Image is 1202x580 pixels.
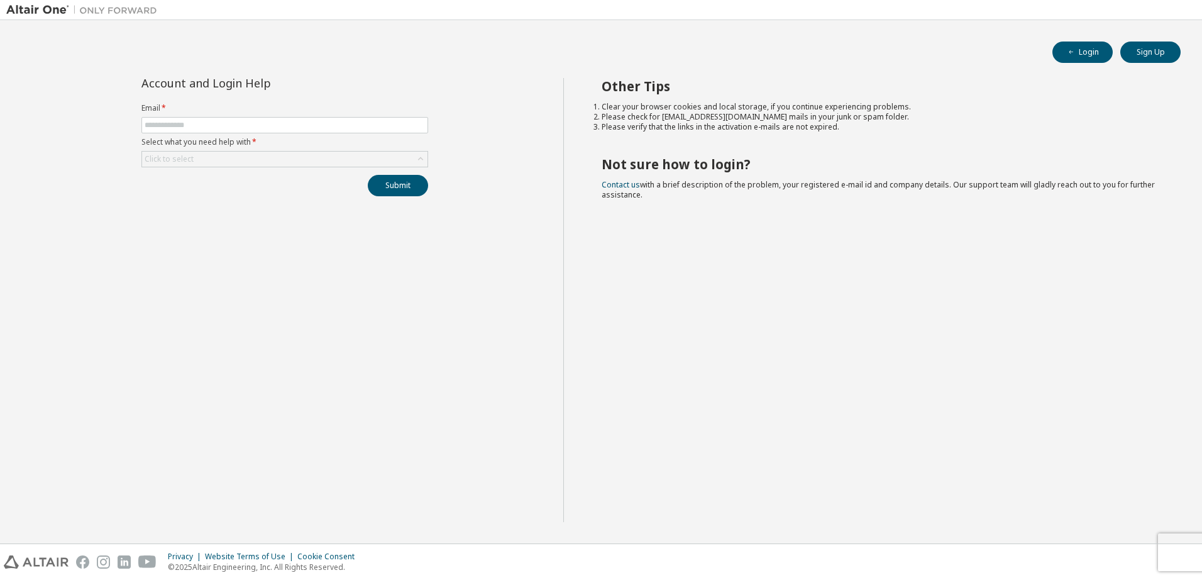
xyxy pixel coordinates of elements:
span: with a brief description of the problem, your registered e-mail id and company details. Our suppo... [602,179,1155,200]
div: Website Terms of Use [205,552,297,562]
li: Clear your browser cookies and local storage, if you continue experiencing problems. [602,102,1159,112]
img: facebook.svg [76,555,89,569]
div: Privacy [168,552,205,562]
img: linkedin.svg [118,555,131,569]
h2: Other Tips [602,78,1159,94]
img: altair_logo.svg [4,555,69,569]
button: Sign Up [1120,42,1181,63]
a: Contact us [602,179,640,190]
h2: Not sure how to login? [602,156,1159,172]
img: Altair One [6,4,163,16]
button: Submit [368,175,428,196]
button: Login [1052,42,1113,63]
div: Account and Login Help [141,78,371,88]
div: Click to select [142,152,427,167]
img: instagram.svg [97,555,110,569]
div: Cookie Consent [297,552,362,562]
label: Select what you need help with [141,137,428,147]
p: © 2025 Altair Engineering, Inc. All Rights Reserved. [168,562,362,572]
li: Please check for [EMAIL_ADDRESS][DOMAIN_NAME] mails in your junk or spam folder. [602,112,1159,122]
img: youtube.svg [138,555,157,569]
div: Click to select [145,154,194,164]
label: Email [141,103,428,113]
li: Please verify that the links in the activation e-mails are not expired. [602,122,1159,132]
